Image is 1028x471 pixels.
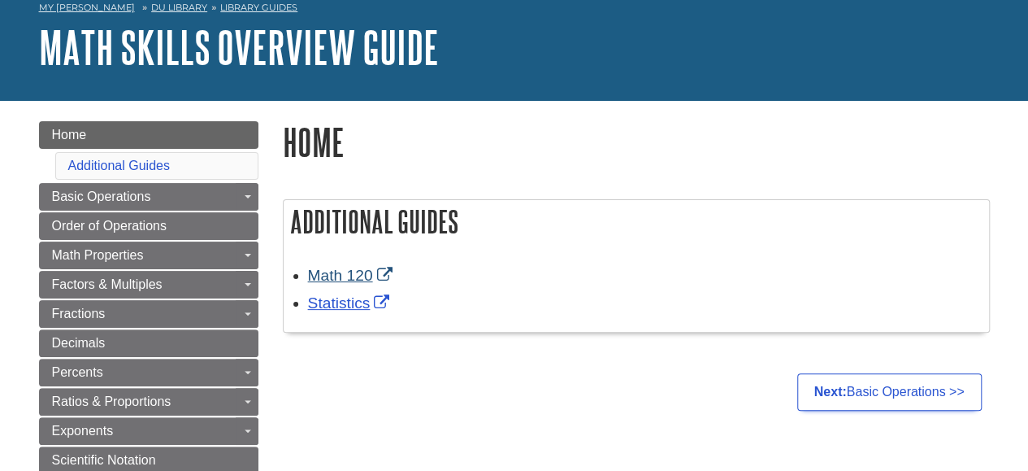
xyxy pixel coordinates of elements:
h1: Home [283,121,990,163]
a: Factors & Multiples [39,271,258,299]
span: Home [52,128,87,142]
a: Math Skills Overview Guide [39,22,439,72]
span: Decimals [52,336,106,350]
span: Scientific Notation [52,453,156,467]
span: Basic Operations [52,190,151,203]
span: Math Properties [52,248,144,262]
a: Next:Basic Operations >> [797,373,982,411]
a: DU Library [151,2,207,13]
span: Ratios & Proportions [52,395,171,408]
a: Library Guides [220,2,297,13]
span: Exponents [52,424,114,438]
a: Decimals [39,329,258,357]
span: Fractions [52,307,106,321]
strong: Next: [814,385,847,399]
a: Exponents [39,417,258,445]
a: Ratios & Proportions [39,388,258,416]
a: Basic Operations [39,183,258,211]
a: My [PERSON_NAME] [39,1,135,15]
span: Percents [52,365,103,379]
span: Order of Operations [52,219,167,233]
a: Percents [39,359,258,386]
a: Link opens in new window [308,267,397,284]
a: Math Properties [39,242,258,269]
a: Home [39,121,258,149]
a: Additional Guides [68,159,170,172]
a: Order of Operations [39,212,258,240]
a: Fractions [39,300,258,328]
h2: Additional Guides [284,200,989,243]
a: Link opens in new window [308,294,394,312]
span: Factors & Multiples [52,277,163,291]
